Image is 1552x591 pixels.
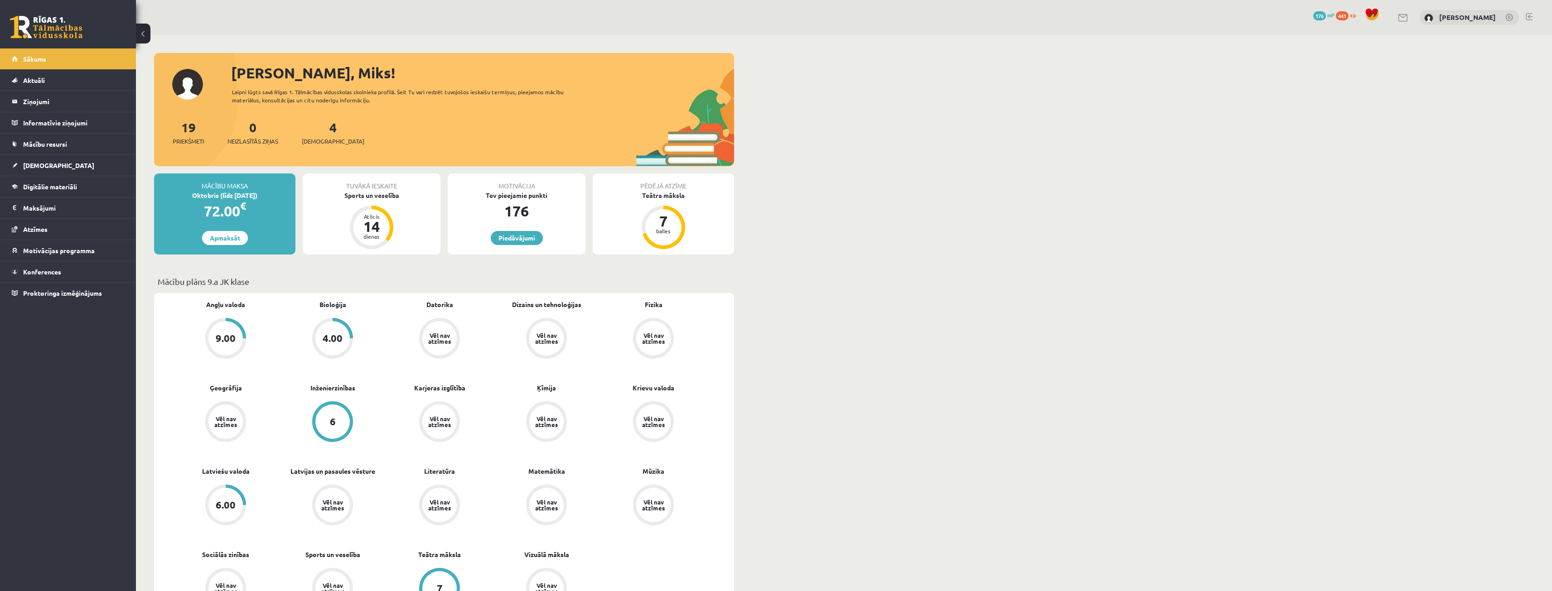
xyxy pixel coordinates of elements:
[12,48,125,69] a: Sākums
[1336,11,1349,20] span: 441
[643,466,664,476] a: Mūzika
[1439,13,1496,22] a: [PERSON_NAME]
[537,383,556,393] a: Ķīmija
[12,240,125,261] a: Motivācijas programma
[12,261,125,282] a: Konferences
[593,191,734,250] a: Teātra māksla 7 balles
[600,485,707,527] a: Vēl nav atzīmes
[650,214,677,228] div: 7
[641,416,666,428] div: Vēl nav atzīmes
[1313,11,1334,19] a: 176 mP
[23,289,102,297] span: Proktoringa izmēģinājums
[279,401,386,444] a: 6
[534,499,559,511] div: Vēl nav atzīmes
[23,225,48,233] span: Atzīmes
[216,333,236,343] div: 9.00
[172,401,279,444] a: Vēl nav atzīmes
[227,137,278,146] span: Neizlasītās ziņas
[633,383,674,393] a: Krievu valoda
[154,200,295,222] div: 72.00
[534,332,559,344] div: Vēl nav atzīmes
[1424,14,1433,23] img: Miks Bubis
[173,137,204,146] span: Priekšmeti
[232,88,580,104] div: Laipni lūgts savā Rīgas 1. Tālmācības vidusskolas skolnieka profilā. Šeit Tu vari redzēt tuvojošo...
[414,383,465,393] a: Karjeras izglītība
[1336,11,1360,19] a: 441 xp
[448,191,585,200] div: Tev pieejamie punkti
[593,191,734,200] div: Teātra māksla
[279,485,386,527] a: Vēl nav atzīmes
[424,466,455,476] a: Literatūra
[231,62,734,84] div: [PERSON_NAME], Miks!
[386,401,493,444] a: Vēl nav atzīmes
[158,275,730,288] p: Mācību plāns 9.a JK klase
[23,55,46,63] span: Sākums
[358,214,385,219] div: Atlicis
[23,140,67,148] span: Mācību resursi
[534,416,559,428] div: Vēl nav atzīmes
[12,283,125,303] a: Proktoringa izmēģinājums
[12,112,125,133] a: Informatīvie ziņojumi
[524,550,569,559] a: Vizuālā māksla
[448,173,585,191] div: Motivācija
[358,234,385,239] div: dienas
[302,119,364,146] a: 4[DEMOGRAPHIC_DATA]
[426,300,453,309] a: Datorika
[319,300,346,309] a: Bioloģija
[323,333,343,343] div: 4.00
[23,91,125,112] legend: Ziņojumi
[491,231,543,245] a: Piedāvājumi
[418,550,461,559] a: Teātra māksla
[202,466,250,476] a: Latviešu valoda
[305,550,360,559] a: Sports un veselība
[12,155,125,176] a: [DEMOGRAPHIC_DATA]
[10,16,82,38] a: Rīgas 1. Tālmācības vidusskola
[23,161,94,169] span: [DEMOGRAPHIC_DATA]
[302,137,364,146] span: [DEMOGRAPHIC_DATA]
[23,197,125,218] legend: Maksājumi
[330,417,336,427] div: 6
[310,383,355,393] a: Inženierzinības
[493,318,600,360] a: Vēl nav atzīmes
[650,228,677,234] div: balles
[1350,11,1356,19] span: xp
[210,383,242,393] a: Ģeogrāfija
[427,416,452,428] div: Vēl nav atzīmes
[12,176,125,197] a: Digitālie materiāli
[427,499,452,511] div: Vēl nav atzīmes
[216,500,236,510] div: 6.00
[1313,11,1326,20] span: 176
[528,466,565,476] a: Matemātika
[493,401,600,444] a: Vēl nav atzīmes
[641,332,666,344] div: Vēl nav atzīmes
[290,466,375,476] a: Latvijas un pasaules vēsture
[1327,11,1334,19] span: mP
[154,173,295,191] div: Mācību maksa
[593,173,734,191] div: Pēdējā atzīme
[645,300,662,309] a: Fizika
[303,191,440,200] div: Sports un veselība
[172,318,279,360] a: 9.00
[600,401,707,444] a: Vēl nav atzīmes
[213,416,238,428] div: Vēl nav atzīmes
[206,300,245,309] a: Angļu valoda
[154,191,295,200] div: Oktobris (līdz [DATE])
[12,219,125,240] a: Atzīmes
[448,200,585,222] div: 176
[12,134,125,154] a: Mācību resursi
[303,191,440,250] a: Sports un veselība Atlicis 14 dienas
[240,199,246,212] span: €
[23,246,95,255] span: Motivācijas programma
[12,70,125,91] a: Aktuāli
[303,173,440,191] div: Tuvākā ieskaite
[12,197,125,218] a: Maksājumi
[173,119,204,146] a: 19Priekšmeti
[23,76,45,84] span: Aktuāli
[512,300,581,309] a: Dizains un tehnoloģijas
[386,485,493,527] a: Vēl nav atzīmes
[427,332,452,344] div: Vēl nav atzīmes
[600,318,707,360] a: Vēl nav atzīmes
[641,499,666,511] div: Vēl nav atzīmes
[279,318,386,360] a: 4.00
[227,119,278,146] a: 0Neizlasītās ziņas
